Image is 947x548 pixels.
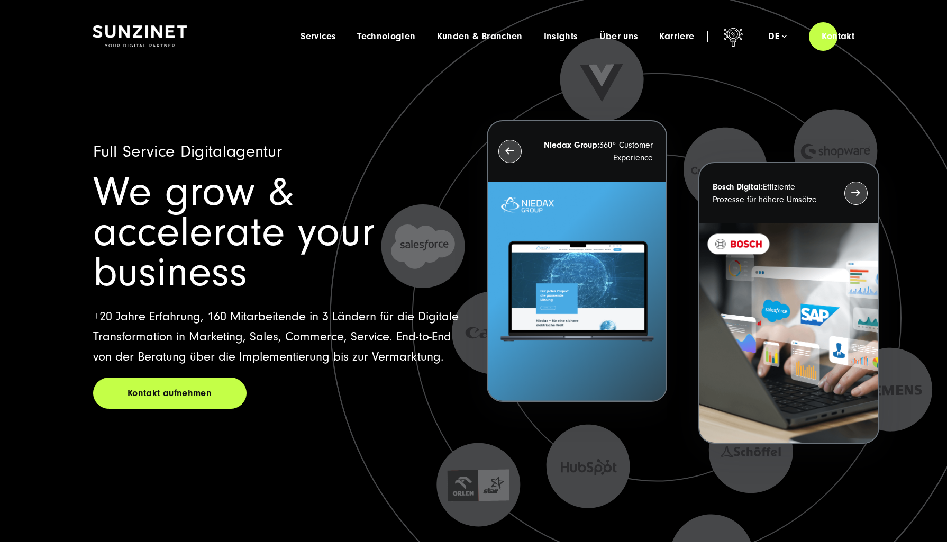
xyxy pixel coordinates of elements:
[437,31,523,42] a: Kunden & Branchen
[93,142,283,161] span: Full Service Digitalagentur
[541,139,653,164] p: 360° Customer Experience
[301,31,336,42] a: Services
[357,31,415,42] a: Technologien
[93,378,247,409] a: Kontakt aufnehmen
[488,182,666,401] img: Letztes Projekt von Niedax. Ein Laptop auf dem die Niedax Website geöffnet ist, auf blauem Hinter...
[93,307,461,367] p: +20 Jahre Erfahrung, 160 Mitarbeitende in 3 Ländern für die Digitale Transformation in Marketing,...
[544,140,599,150] strong: Niedax Group:
[544,31,578,42] a: Insights
[93,25,187,48] img: SUNZINET Full Service Digital Agentur
[809,21,867,51] a: Kontakt
[698,162,879,444] button: Bosch Digital:Effiziente Prozesse für höhere Umsätze BOSCH - Kundeprojekt - Digital Transformatio...
[93,172,461,293] h1: We grow & accelerate your business
[487,120,667,402] button: Niedax Group:360° Customer Experience Letztes Projekt von Niedax. Ein Laptop auf dem die Niedax W...
[768,31,787,42] div: de
[713,181,825,206] p: Effiziente Prozesse für höhere Umsätze
[599,31,639,42] a: Über uns
[713,182,763,192] strong: Bosch Digital:
[659,31,694,42] a: Karriere
[699,223,878,443] img: BOSCH - Kundeprojekt - Digital Transformation Agentur SUNZINET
